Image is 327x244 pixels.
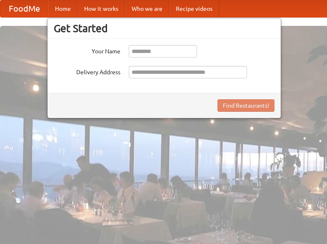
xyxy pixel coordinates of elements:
[48,0,77,17] a: Home
[54,66,120,76] label: Delivery Address
[169,0,219,17] a: Recipe videos
[54,22,275,35] h3: Get Started
[217,99,275,112] button: Find Restaurants!
[54,45,120,55] label: Your Name
[77,0,125,17] a: How it works
[0,0,48,17] a: FoodMe
[125,0,169,17] a: Who we are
